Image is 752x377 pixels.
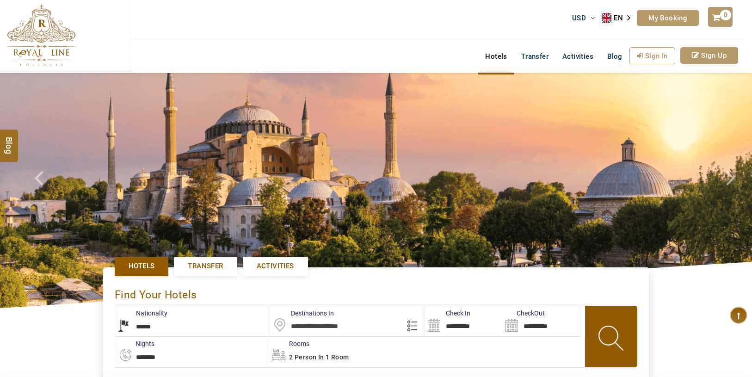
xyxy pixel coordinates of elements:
[572,14,586,22] span: USD
[629,47,675,64] a: Sign In
[115,339,154,348] label: nights
[503,306,580,336] input: Search
[3,136,15,144] span: Blog
[715,73,752,308] a: Check next image
[23,73,60,308] a: Check next prev
[174,257,237,276] a: Transfer
[115,279,637,306] div: Find Your Hotels
[243,257,308,276] a: Activities
[708,7,732,27] a: 0
[115,257,168,276] a: Hotels
[637,10,699,26] a: My Booking
[425,306,502,336] input: Search
[680,47,738,64] a: Sign Up
[602,11,637,25] div: Language
[600,47,629,66] a: Blog
[514,47,555,66] a: Transfer
[602,11,637,25] a: EN
[268,339,309,348] label: Rooms
[425,309,470,318] label: Check In
[115,309,167,318] label: Nationality
[257,261,294,271] span: Activities
[478,47,514,66] a: Hotels
[7,4,76,67] img: The Royal Line Holidays
[607,52,623,61] span: Blog
[555,47,600,66] a: Activities
[289,353,349,361] span: 2 Person in 1 Room
[129,261,154,271] span: Hotels
[270,309,334,318] label: Destinations In
[188,261,223,271] span: Transfer
[720,10,731,20] span: 0
[602,11,637,25] aside: Language selected: English
[503,309,545,318] label: CheckOut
